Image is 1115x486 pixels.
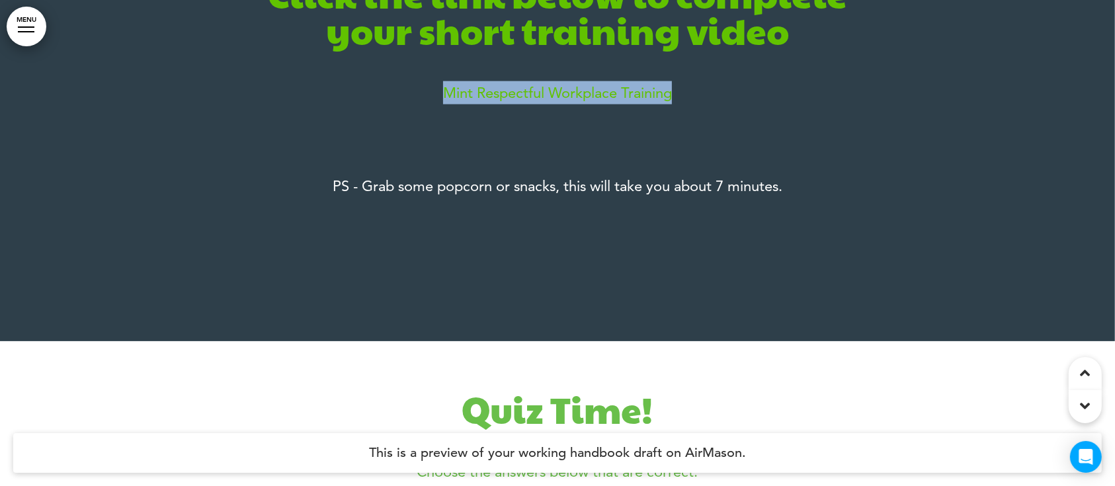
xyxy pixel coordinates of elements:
[462,384,653,434] span: Quiz Time!
[13,433,1102,473] h4: This is a preview of your working handbook draft on AirMason.
[1070,441,1102,473] div: Open Intercom Messenger
[443,84,672,102] a: Mint Respectful Workplace Training
[417,463,698,481] span: Choose the answers below that are correct.
[7,7,46,46] a: MENU
[333,177,782,194] span: PS - Grab some popcorn or snacks, this will take you about 7 minutes.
